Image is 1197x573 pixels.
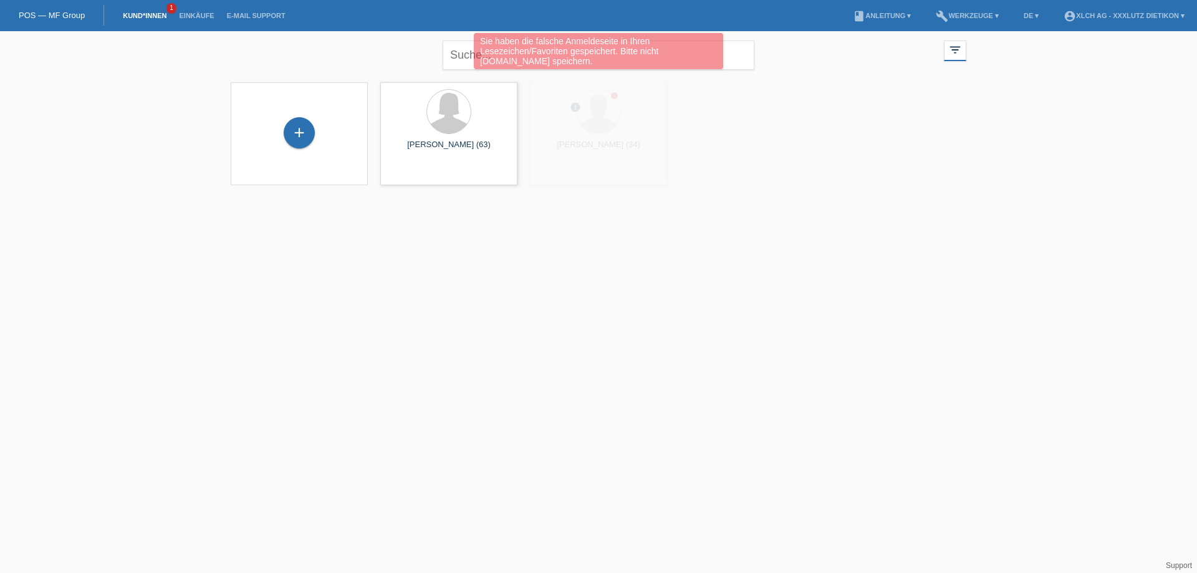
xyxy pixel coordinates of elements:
[1017,12,1045,19] a: DE ▾
[1057,12,1191,19] a: account_circleXLCH AG - XXXLutz Dietikon ▾
[570,102,581,115] div: Zurückgewiesen
[1064,10,1076,22] i: account_circle
[570,102,581,113] i: error
[540,140,657,160] div: [PERSON_NAME] (34)
[19,11,85,20] a: POS — MF Group
[221,12,292,19] a: E-Mail Support
[284,122,314,143] div: Kund*in hinzufügen
[847,12,917,19] a: bookAnleitung ▾
[936,10,948,22] i: build
[930,12,1005,19] a: buildWerkzeuge ▾
[1166,561,1192,570] a: Support
[173,12,220,19] a: Einkäufe
[117,12,173,19] a: Kund*innen
[166,3,176,14] span: 1
[390,140,507,160] div: [PERSON_NAME] (63)
[853,10,865,22] i: book
[474,33,723,69] div: Sie haben die falsche Anmeldeseite in Ihren Lesezeichen/Favoriten gespeichert. Bitte nicht [DOMAI...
